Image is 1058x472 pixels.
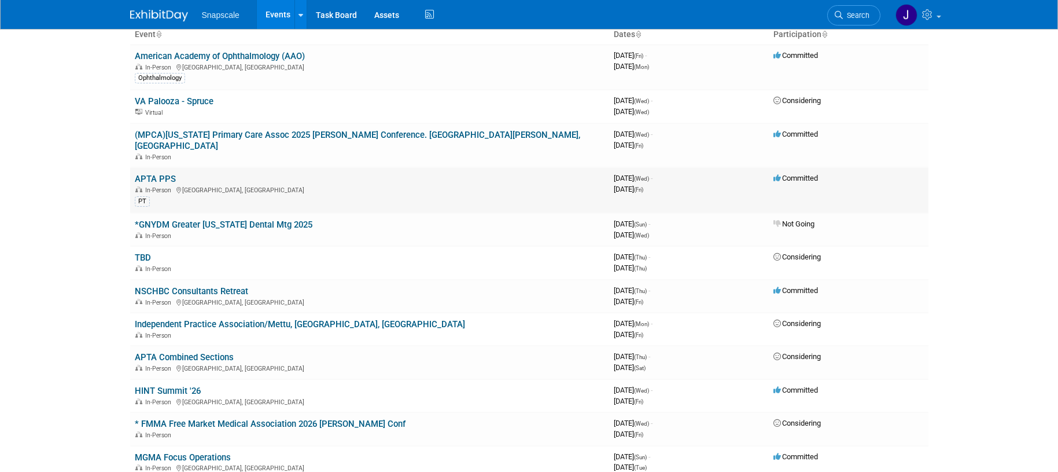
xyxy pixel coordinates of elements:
span: (Mon) [634,64,649,70]
span: [DATE] [614,107,649,116]
span: [DATE] [614,264,647,272]
span: - [648,219,650,228]
span: - [648,253,650,261]
span: (Wed) [634,109,649,115]
div: Ophthalmology [135,73,185,83]
span: (Thu) [634,254,647,261]
img: In-Person Event [135,299,142,305]
div: [GEOGRAPHIC_DATA], [GEOGRAPHIC_DATA] [135,397,604,406]
span: Committed [773,130,818,138]
div: [GEOGRAPHIC_DATA], [GEOGRAPHIC_DATA] [135,363,604,372]
span: - [651,130,653,138]
span: Considering [773,319,821,328]
span: In-Person [145,464,175,472]
span: [DATE] [614,319,653,328]
span: (Fri) [634,53,643,59]
span: (Wed) [634,98,649,104]
span: [DATE] [614,185,643,193]
span: - [651,386,653,394]
span: In-Person [145,186,175,194]
a: VA Palooza - Spruce [135,96,213,107]
span: [DATE] [614,452,650,461]
span: [DATE] [614,419,653,427]
span: Considering [773,419,821,427]
span: [DATE] [614,397,643,405]
span: (Sun) [634,454,647,460]
span: [DATE] [614,286,650,295]
span: In-Person [145,232,175,240]
span: [DATE] [614,230,649,239]
span: (Fri) [634,142,643,149]
span: Considering [773,352,821,361]
span: (Wed) [634,175,649,182]
span: Committed [773,386,818,394]
img: In-Person Event [135,153,142,159]
span: [DATE] [614,253,650,261]
a: * FMMA Free Market Medical Association 2026 [PERSON_NAME] Conf [135,419,405,429]
span: In-Person [145,431,175,439]
span: In-Person [145,153,175,161]
span: Committed [773,51,818,60]
div: PT [135,196,150,207]
img: In-Person Event [135,431,142,437]
span: - [648,452,650,461]
th: Participation [769,25,928,45]
span: (Fri) [634,332,643,338]
span: [DATE] [614,141,643,149]
img: Virtual Event [135,109,142,115]
a: American Academy of Ophthalmology (AAO) [135,51,305,61]
img: In-Person Event [135,232,142,238]
a: Sort by Event Name [156,30,161,39]
a: (MPCA)[US_STATE] Primary Care Assoc 2025 [PERSON_NAME] Conference. [GEOGRAPHIC_DATA][PERSON_NAME]... [135,130,580,151]
img: In-Person Event [135,332,142,338]
span: [DATE] [614,174,653,182]
span: [DATE] [614,463,647,471]
span: [DATE] [614,51,647,60]
a: APTA Combined Sections [135,352,234,363]
span: (Thu) [634,354,647,360]
img: In-Person Event [135,64,142,69]
img: Jennifer Benedict [895,4,917,26]
span: - [648,352,650,361]
th: Event [130,25,609,45]
img: In-Person Event [135,398,142,404]
div: [GEOGRAPHIC_DATA], [GEOGRAPHIC_DATA] [135,185,604,194]
span: In-Person [145,332,175,339]
span: [DATE] [614,430,643,438]
span: (Wed) [634,131,649,138]
span: In-Person [145,299,175,306]
span: - [645,51,647,60]
a: Search [827,5,880,25]
a: Sort by Participation Type [821,30,827,39]
a: *GNYDM Greater [US_STATE] Dental Mtg 2025 [135,219,312,230]
span: - [648,286,650,295]
span: Virtual [145,109,166,116]
span: (Wed) [634,387,649,394]
span: Committed [773,286,818,295]
span: - [651,96,653,105]
span: In-Person [145,365,175,372]
div: [GEOGRAPHIC_DATA], [GEOGRAPHIC_DATA] [135,62,604,71]
span: In-Person [145,64,175,71]
span: (Sun) [634,221,647,228]
div: [GEOGRAPHIC_DATA], [GEOGRAPHIC_DATA] [135,463,604,472]
img: In-Person Event [135,464,142,470]
span: - [651,174,653,182]
span: - [651,419,653,427]
span: (Wed) [634,420,649,427]
a: Sort by Start Date [635,30,641,39]
img: ExhibitDay [130,10,188,21]
span: (Wed) [634,232,649,239]
span: (Fri) [634,398,643,405]
a: TBD [135,253,151,263]
span: Not Going [773,219,814,228]
span: (Thu) [634,265,647,272]
span: [DATE] [614,330,643,339]
div: [GEOGRAPHIC_DATA], [GEOGRAPHIC_DATA] [135,297,604,306]
span: (Fri) [634,431,643,438]
th: Dates [609,25,769,45]
span: [DATE] [614,297,643,306]
span: Snapscale [202,10,239,20]
span: In-Person [145,265,175,273]
span: (Mon) [634,321,649,327]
